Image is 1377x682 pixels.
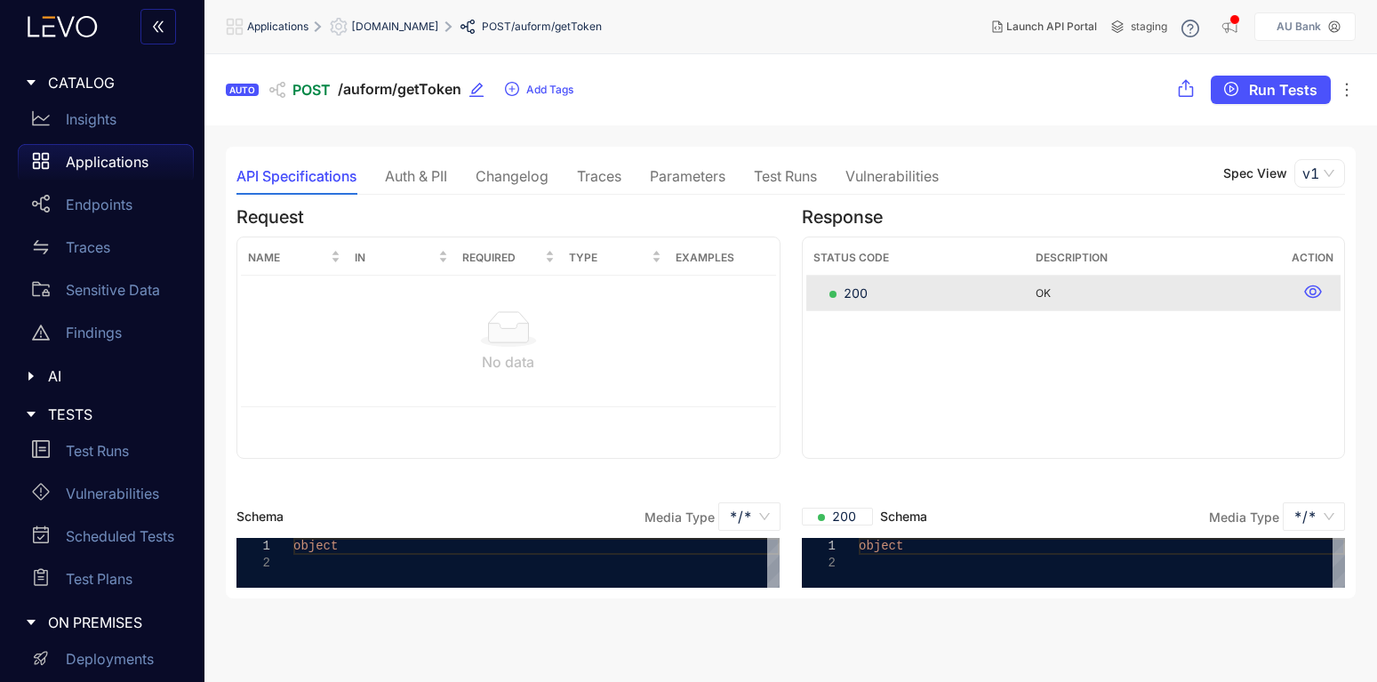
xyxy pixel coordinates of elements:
th: Type [562,241,668,276]
span: Add Tags [526,84,573,96]
p: Applications [66,154,148,170]
span: CATALOG [48,75,180,91]
p: Spec View [1223,166,1287,181]
div: 1 [236,538,270,555]
a: Applications [18,144,194,187]
span: caret-right [25,408,37,421]
div: 2 [236,555,270,572]
span: v1 [1302,160,1337,187]
th: Name [241,241,348,276]
span: [DOMAIN_NAME] [351,20,439,33]
span: swap [32,238,50,256]
th: Examples [668,241,775,276]
span: In [355,248,434,268]
p: AU Bank [1277,20,1321,33]
th: Description [1029,241,1285,276]
p: Findings [66,325,122,341]
div: API Specifications [236,168,356,184]
a: Findings [18,315,194,357]
span: /auform/getToken [511,20,602,33]
p: Test Plans [66,571,132,587]
span: edit [468,82,484,98]
span: 200 [829,285,868,302]
div: CATALOG [11,64,194,101]
a: Insights [18,101,194,144]
a: Vulnerabilities [18,476,194,518]
th: Required [455,241,562,276]
h4: Response [802,207,1346,228]
span: object [859,539,903,553]
div: AI [11,357,194,395]
p: Traces [66,239,110,255]
td: OK [1029,276,1285,311]
div: Test Runs [754,168,817,184]
label: Media Type [644,509,715,525]
span: POST [292,82,331,98]
span: warning [32,324,50,341]
span: caret-right [25,370,37,382]
p: Vulnerabilities [66,485,159,501]
div: Traces [577,168,621,184]
div: No data [248,354,769,370]
div: 1 [802,538,836,555]
div: Auth & PII [385,168,447,184]
div: Vulnerabilities [845,168,939,184]
span: caret-right [25,76,37,89]
span: ON PREMISES [48,614,180,630]
button: edit [468,76,497,104]
button: plus-circleAdd Tags [504,76,574,104]
a: Scheduled Tests [18,518,194,561]
p: Sensitive Data [66,282,160,298]
span: Schema [236,509,284,524]
span: object [293,539,338,553]
span: staging [1131,20,1167,33]
span: caret-right [25,616,37,629]
div: TESTS [11,396,194,433]
th: Status Code [806,241,1029,276]
span: 200 [818,508,856,526]
div: 2 [802,555,836,572]
span: plus-circle [505,82,519,98]
a: Test Runs [18,433,194,476]
p: Scheduled Tests [66,528,174,544]
span: setting [330,18,351,36]
span: /auform/getToken [338,81,461,98]
span: POST [482,20,511,33]
span: Run Tests [1249,82,1317,98]
p: Insights [66,111,116,127]
a: Sensitive Data [18,272,194,315]
p: Endpoints [66,197,132,213]
button: Launch API Portal [978,12,1111,41]
span: Schema [802,508,927,526]
span: Launch API Portal [1006,20,1097,33]
a: Endpoints [18,187,194,229]
span: Name [248,248,327,268]
button: double-left [140,9,176,44]
span: TESTS [48,406,180,422]
span: Applications [247,20,308,33]
span: Type [569,248,648,268]
span: Required [462,248,541,268]
th: In [348,241,454,276]
span: play-circle [1224,82,1238,98]
span: double-left [151,20,165,36]
p: Test Runs [66,443,129,459]
div: Changelog [476,168,548,184]
p: Deployments [66,651,154,667]
div: Parameters [650,168,725,184]
a: Traces [18,229,194,272]
div: AUTO [226,84,259,96]
div: ON PREMISES [11,604,194,641]
a: Test Plans [18,561,194,604]
span: ellipsis [1338,81,1356,99]
button: play-circleRun Tests [1211,76,1331,104]
label: Media Type [1209,509,1279,525]
th: Action [1285,241,1341,276]
span: AI [48,368,180,384]
h4: Request [236,207,781,228]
